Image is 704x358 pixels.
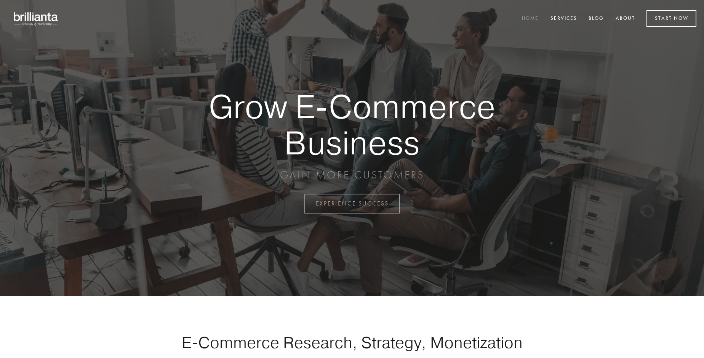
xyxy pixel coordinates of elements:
a: Home [517,13,544,25]
strong: Grow E-Commerce Business [182,88,522,161]
h1: E-Commerce Research, Strategy, Monetization [158,333,546,352]
a: Services [546,13,582,25]
img: brillianta - research, strategy, marketing [8,8,65,30]
p: GAIN MORE CUSTOMERS [182,168,522,182]
a: Start Now [646,10,696,27]
a: About [611,13,640,25]
a: Blog [584,13,609,25]
a: EXPERIENCE SUCCESS [304,194,400,214]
